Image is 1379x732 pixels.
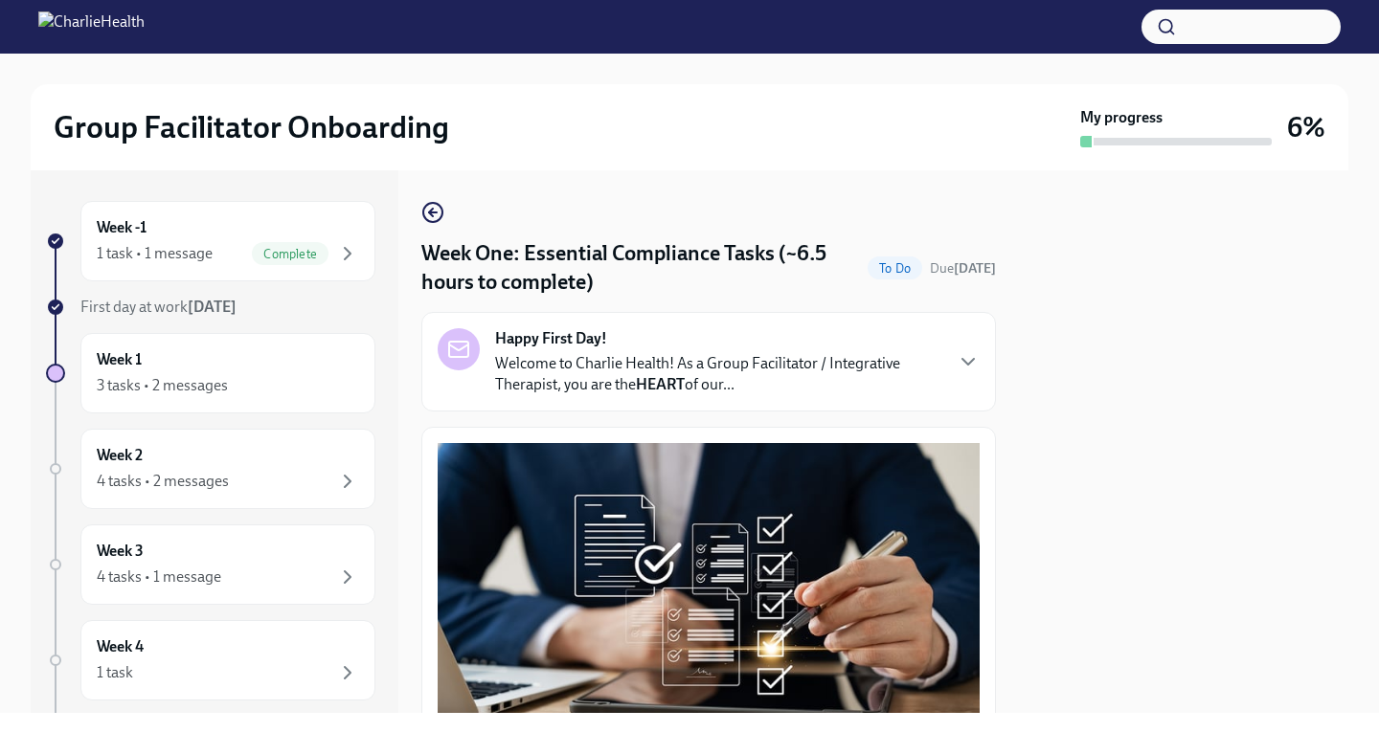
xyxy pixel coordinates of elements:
[38,11,145,42] img: CharlieHealth
[954,260,996,277] strong: [DATE]
[54,108,449,146] h2: Group Facilitator Onboarding
[421,239,860,297] h4: Week One: Essential Compliance Tasks (~6.5 hours to complete)
[97,375,228,396] div: 3 tasks • 2 messages
[930,259,996,277] span: September 29th, 2025 10:00
[495,328,607,349] strong: Happy First Day!
[1080,107,1163,128] strong: My progress
[46,333,375,413] a: Week 13 tasks • 2 messages
[438,443,980,725] button: Zoom image
[188,298,237,316] strong: [DATE]
[252,247,328,261] span: Complete
[930,260,996,277] span: Due
[46,429,375,509] a: Week 24 tasks • 2 messages
[97,445,143,466] h6: Week 2
[97,662,133,683] div: 1 task
[636,375,685,393] strong: HEART
[97,471,229,492] div: 4 tasks • 2 messages
[97,541,144,562] h6: Week 3
[868,261,922,276] span: To Do
[1287,110,1325,144] h3: 6%
[46,297,375,318] a: First day at work[DATE]
[97,349,142,370] h6: Week 1
[495,353,941,395] p: Welcome to Charlie Health! As a Group Facilitator / Integrative Therapist, you are the of our...
[97,217,147,238] h6: Week -1
[80,298,237,316] span: First day at work
[46,524,375,605] a: Week 34 tasks • 1 message
[46,620,375,700] a: Week 41 task
[46,201,375,281] a: Week -11 task • 1 messageComplete
[97,566,221,588] div: 4 tasks • 1 message
[97,243,213,264] div: 1 task • 1 message
[97,636,144,657] h6: Week 4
